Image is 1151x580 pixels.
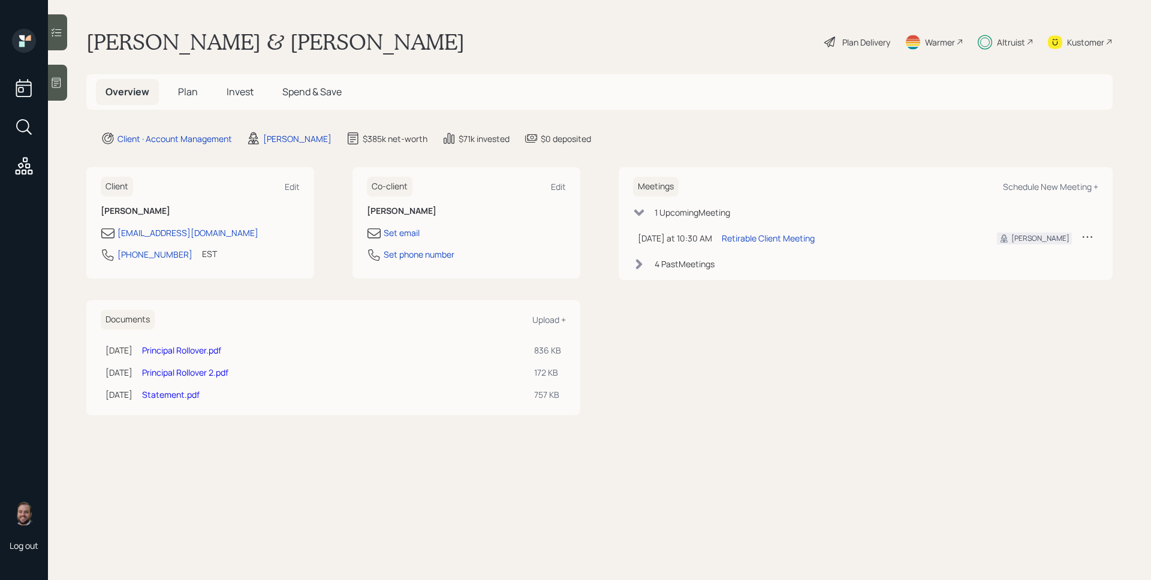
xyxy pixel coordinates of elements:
div: [PERSON_NAME] [263,132,332,145]
div: Edit [551,181,566,192]
h6: [PERSON_NAME] [367,206,566,216]
h6: [PERSON_NAME] [101,206,300,216]
h6: Meetings [633,177,679,197]
img: james-distasi-headshot.png [12,502,36,525]
div: 836 KB [534,344,561,357]
div: 4 Past Meeting s [655,258,715,270]
div: Schedule New Meeting + [1003,181,1098,192]
div: [DATE] [106,344,132,357]
div: Set phone number [384,248,454,261]
div: [DATE] at 10:30 AM [638,232,712,244]
a: Statement.pdf [142,389,200,400]
h6: Client [101,177,133,197]
h6: Documents [101,310,155,330]
div: 172 KB [534,366,561,379]
div: Log out [10,540,38,551]
span: Invest [227,85,254,98]
div: Edit [285,181,300,192]
h6: Co-client [367,177,412,197]
div: Set email [384,226,420,239]
a: Principal Rollover.pdf [142,345,221,356]
div: EST [202,247,217,260]
div: Altruist [997,36,1025,49]
span: Plan [178,85,198,98]
div: $0 deposited [541,132,591,145]
div: [PHONE_NUMBER] [117,248,192,261]
div: [PERSON_NAME] [1011,233,1069,244]
div: Kustomer [1067,36,1104,49]
div: [EMAIL_ADDRESS][DOMAIN_NAME] [117,226,258,239]
div: [DATE] [106,388,132,401]
h1: [PERSON_NAME] & [PERSON_NAME] [86,29,465,55]
div: Retirable Client Meeting [722,232,815,244]
div: Upload + [532,314,566,325]
span: Overview [106,85,149,98]
div: 757 KB [534,388,561,401]
div: Plan Delivery [842,36,890,49]
div: $71k invested [459,132,510,145]
div: $385k net-worth [363,132,427,145]
div: Client · Account Management [117,132,232,145]
span: Spend & Save [282,85,342,98]
div: 1 Upcoming Meeting [655,206,730,219]
div: [DATE] [106,366,132,379]
div: Warmer [925,36,955,49]
a: Principal Rollover 2.pdf [142,367,228,378]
